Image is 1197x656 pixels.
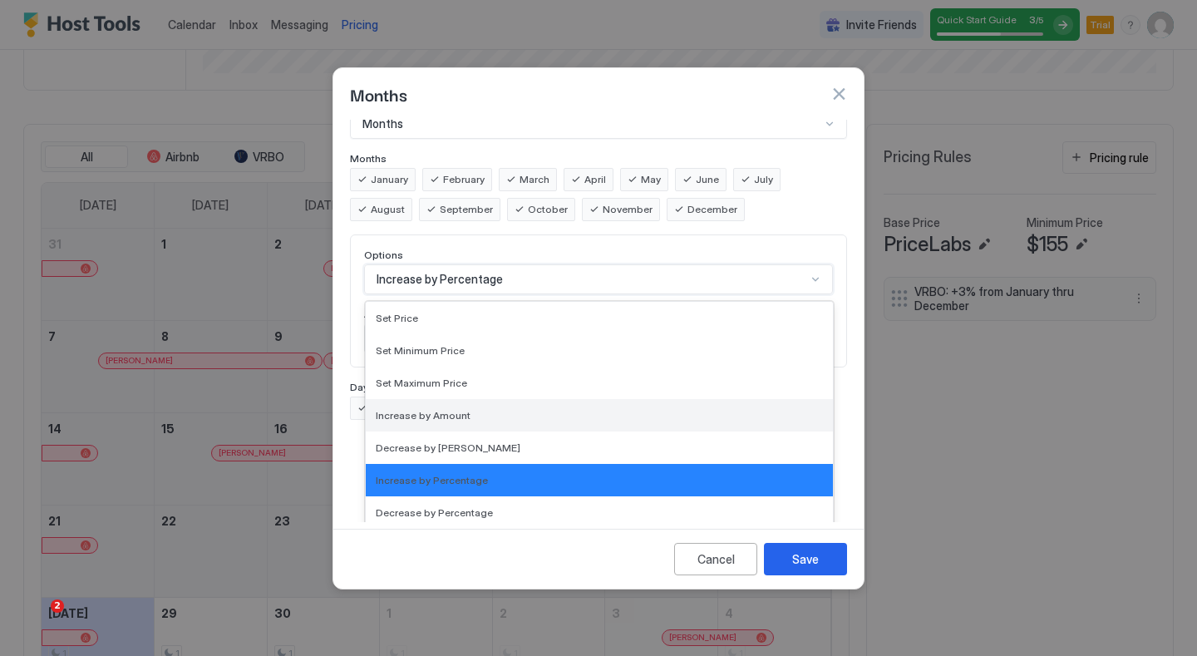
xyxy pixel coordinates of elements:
span: Increase by Percentage [376,474,488,486]
span: September [440,202,493,217]
span: May [641,172,661,187]
span: Decrease by Percentage [376,506,493,519]
span: January [371,172,408,187]
span: November [603,202,653,217]
span: Options [364,249,403,261]
span: December [687,202,737,217]
span: August [371,202,405,217]
iframe: Intercom live chat [17,599,57,639]
div: Save [792,550,819,568]
span: July [754,172,773,187]
span: 2 [51,599,64,613]
span: Days of the week [350,381,431,393]
span: Months [350,81,407,106]
span: April [584,172,606,187]
span: Set Price [376,312,418,324]
span: March [520,172,549,187]
div: Cancel [697,550,735,568]
span: Months [350,152,387,165]
span: Increase by Amount [376,409,470,422]
span: Months [362,116,403,131]
span: Amount [364,308,401,320]
span: Decrease by [PERSON_NAME] [376,441,520,454]
span: Increase by Percentage [377,272,503,287]
span: February [443,172,485,187]
span: Set Minimum Price [376,344,465,357]
span: October [528,202,568,217]
span: June [696,172,719,187]
button: Save [764,543,847,575]
button: Cancel [674,543,757,575]
span: Set Maximum Price [376,377,467,389]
